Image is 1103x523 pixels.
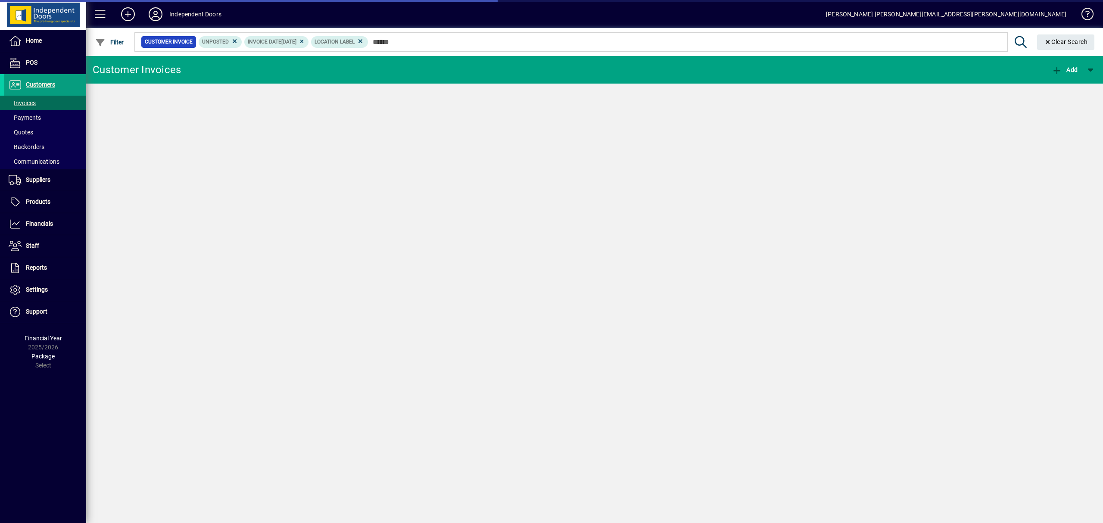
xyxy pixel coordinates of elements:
[26,176,50,183] span: Suppliers
[4,301,86,323] a: Support
[4,235,86,257] a: Staff
[4,140,86,154] a: Backorders
[202,39,229,45] span: Unposted
[114,6,142,22] button: Add
[9,129,33,136] span: Quotes
[1050,62,1080,78] button: Add
[4,191,86,213] a: Products
[4,110,86,125] a: Payments
[26,81,55,88] span: Customers
[26,198,50,205] span: Products
[4,154,86,169] a: Communications
[4,52,86,74] a: POS
[26,220,53,227] span: Financials
[4,96,86,110] a: Invoices
[315,39,355,45] span: Location Label
[26,308,47,315] span: Support
[199,36,242,47] mat-chip: Customer Invoice Status: Unposted
[26,242,39,249] span: Staff
[281,39,296,45] span: [DATE]
[4,257,86,279] a: Reports
[1037,34,1095,50] button: Clear
[9,100,36,106] span: Invoices
[1044,38,1088,45] span: Clear Search
[142,6,169,22] button: Profile
[4,125,86,140] a: Quotes
[9,114,41,121] span: Payments
[31,353,55,360] span: Package
[9,158,59,165] span: Communications
[1052,66,1078,73] span: Add
[93,63,181,77] div: Customer Invoices
[26,59,37,66] span: POS
[145,37,193,46] span: Customer Invoice
[169,7,221,21] div: Independent Doors
[26,37,42,44] span: Home
[9,143,44,150] span: Backorders
[4,30,86,52] a: Home
[1075,2,1092,30] a: Knowledge Base
[4,169,86,191] a: Suppliers
[4,213,86,235] a: Financials
[4,279,86,301] a: Settings
[26,286,48,293] span: Settings
[26,264,47,271] span: Reports
[25,335,62,342] span: Financial Year
[93,34,126,50] button: Filter
[95,39,124,46] span: Filter
[826,7,1066,21] div: [PERSON_NAME] [PERSON_NAME][EMAIL_ADDRESS][PERSON_NAME][DOMAIN_NAME]
[248,39,281,45] span: Invoice date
